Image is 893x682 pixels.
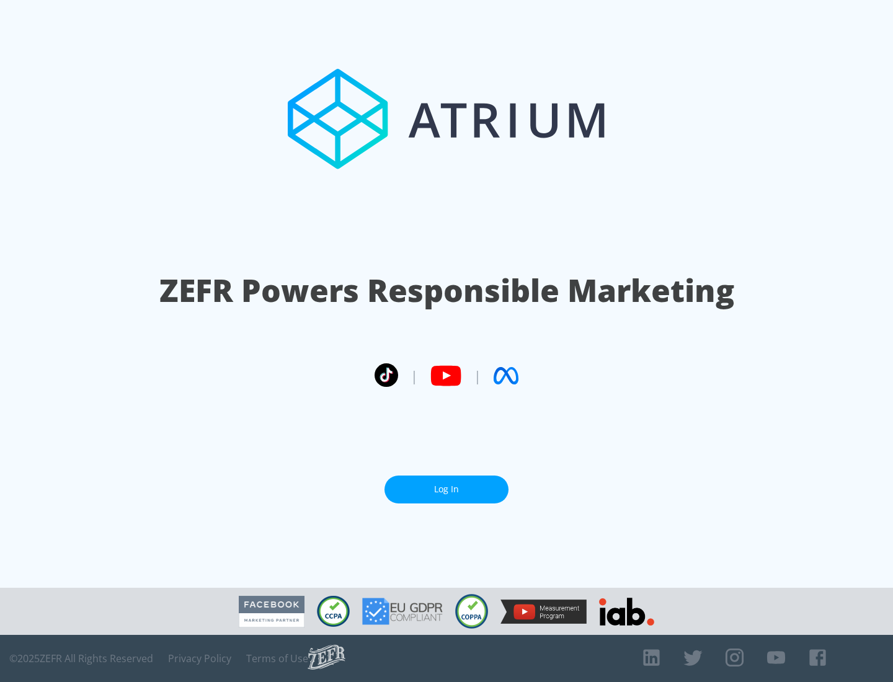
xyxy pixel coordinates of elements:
img: Facebook Marketing Partner [239,596,304,627]
span: © 2025 ZEFR All Rights Reserved [9,652,153,665]
span: | [474,366,481,385]
span: | [411,366,418,385]
a: Privacy Policy [168,652,231,665]
img: CCPA Compliant [317,596,350,627]
a: Terms of Use [246,652,308,665]
h1: ZEFR Powers Responsible Marketing [159,269,734,312]
img: COPPA Compliant [455,594,488,629]
a: Log In [384,476,509,503]
img: YouTube Measurement Program [500,600,587,624]
img: IAB [599,598,654,626]
img: GDPR Compliant [362,598,443,625]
